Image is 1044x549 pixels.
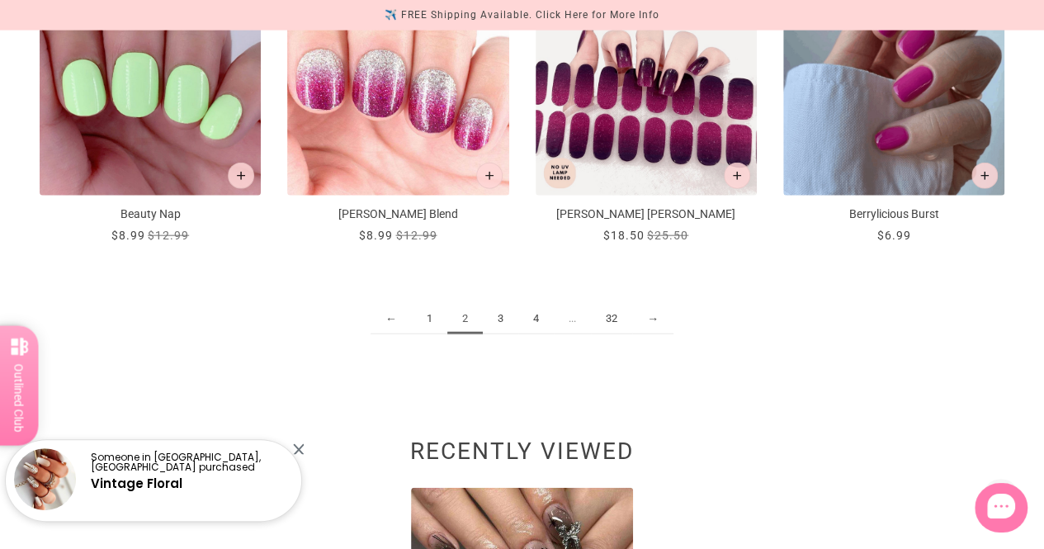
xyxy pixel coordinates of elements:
[371,304,412,334] a: ←
[148,229,189,242] span: $12.99
[91,452,287,472] p: Someone in [GEOGRAPHIC_DATA], [GEOGRAPHIC_DATA] purchased
[724,163,750,189] button: Add to cart
[91,475,182,492] a: Vintage Floral
[971,163,998,189] button: Add to cart
[287,206,508,223] p: [PERSON_NAME] Blend
[412,304,447,334] a: 1
[40,447,1004,466] h2: Recently viewed
[783,206,1004,223] p: Berrylicious Burst
[395,229,437,242] span: $12.99
[228,163,254,189] button: Add to cart
[603,229,645,242] span: $18.50
[632,304,673,334] a: →
[518,304,554,334] a: 4
[876,229,910,242] span: $6.99
[385,7,659,24] div: ✈️ FREE Shipping Available. Click Here for More Info
[111,229,145,242] span: $8.99
[447,304,483,334] span: 2
[536,206,757,223] p: [PERSON_NAME] [PERSON_NAME]
[40,206,261,223] p: Beauty Nap
[647,229,688,242] span: $25.50
[476,163,503,189] button: Add to cart
[359,229,393,242] span: $8.99
[483,304,518,334] a: 3
[554,304,591,334] span: ...
[591,304,632,334] a: 32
